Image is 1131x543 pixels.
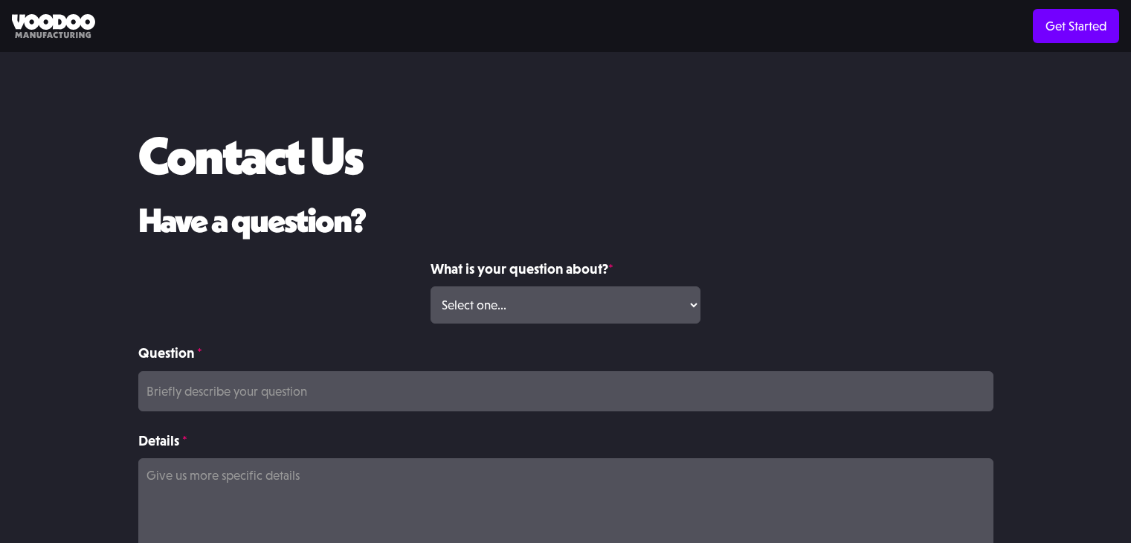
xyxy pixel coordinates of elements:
[138,202,993,240] h2: Have a question?
[138,344,194,361] strong: Question
[12,14,95,39] img: Voodoo Manufacturing logo
[138,126,362,184] h1: Contact Us
[431,258,700,280] label: What is your question about?
[138,371,993,411] input: Briefly describe your question
[1033,9,1119,43] a: Get Started
[138,432,179,449] strong: Details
